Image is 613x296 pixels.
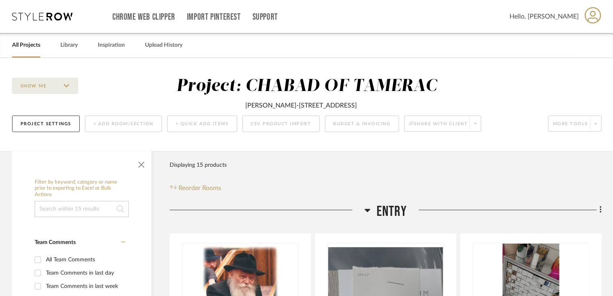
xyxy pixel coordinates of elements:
span: ENTRY [377,203,407,220]
button: CSV Product Import [242,116,320,132]
div: Team Comments in last week [46,280,123,293]
div: Displaying 15 products [170,157,227,173]
span: Share with client [409,121,468,133]
button: Budget & Invoicing [325,116,399,132]
button: Project Settings [12,116,80,132]
a: Import Pinterest [187,14,241,21]
div: [PERSON_NAME]-[STREET_ADDRESS] [246,101,357,110]
a: Support [253,14,278,21]
div: Project: CHABAD OF TAMERAC [176,78,437,95]
span: Reorder Rooms [179,183,222,193]
button: + Add Room/Section [85,116,162,132]
input: Search within 15 results [35,201,129,217]
button: Share with client [404,116,482,132]
div: All Team Comments [46,253,123,266]
span: More tools [553,121,588,133]
button: Reorder Rooms [170,183,222,193]
button: Close [133,155,149,171]
span: Hello, [PERSON_NAME] [509,12,579,21]
button: + Quick Add Items [167,116,237,132]
h6: Filter by keyword, category or name prior to exporting to Excel or Bulk Actions [35,179,129,198]
a: Upload History [145,40,182,51]
a: Library [60,40,78,51]
div: Team Comments in last day [46,267,123,279]
button: More tools [548,116,602,132]
a: All Projects [12,40,40,51]
span: Team Comments [35,240,76,245]
a: Inspiration [98,40,125,51]
a: Chrome Web Clipper [112,14,175,21]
